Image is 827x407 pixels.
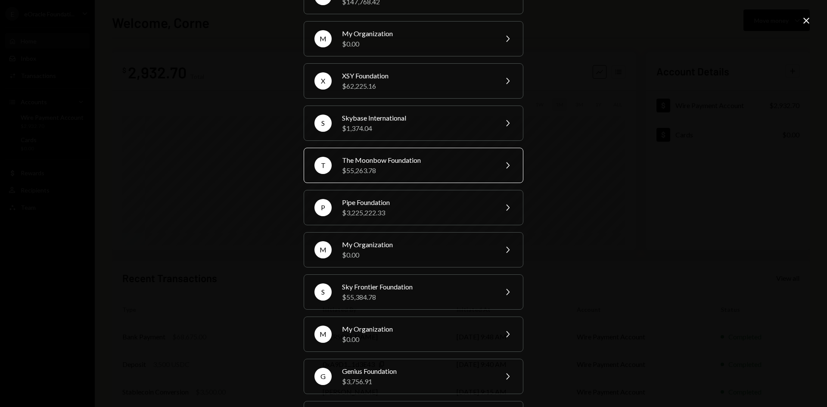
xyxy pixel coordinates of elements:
button: XXSY Foundation$62,225.16 [304,63,523,99]
div: $3,225,222.33 [342,208,492,218]
div: $55,384.78 [342,292,492,302]
div: M [314,241,332,258]
div: S [314,283,332,301]
div: $3,756.91 [342,376,492,387]
button: PPipe Foundation$3,225,222.33 [304,190,523,225]
div: P [314,199,332,216]
div: $1,374.04 [342,123,492,134]
div: My Organization [342,239,492,250]
div: $0.00 [342,250,492,260]
div: Skybase International [342,113,492,123]
button: MMy Organization$0.00 [304,232,523,267]
button: SSky Frontier Foundation$55,384.78 [304,274,523,310]
div: Sky Frontier Foundation [342,282,492,292]
div: XSY Foundation [342,71,492,81]
div: $55,263.78 [342,165,492,176]
div: My Organization [342,28,492,39]
div: Genius Foundation [342,366,492,376]
div: $0.00 [342,39,492,49]
div: S [314,115,332,132]
div: X [314,72,332,90]
button: GGenius Foundation$3,756.91 [304,359,523,394]
button: TThe Moonbow Foundation$55,263.78 [304,148,523,183]
div: M [314,30,332,47]
div: The Moonbow Foundation [342,155,492,165]
button: MMy Organization$0.00 [304,317,523,352]
div: T [314,157,332,174]
div: M [314,326,332,343]
div: Pipe Foundation [342,197,492,208]
div: $0.00 [342,334,492,345]
button: MMy Organization$0.00 [304,21,523,56]
button: SSkybase International$1,374.04 [304,106,523,141]
div: $62,225.16 [342,81,492,91]
div: G [314,368,332,385]
div: My Organization [342,324,492,334]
